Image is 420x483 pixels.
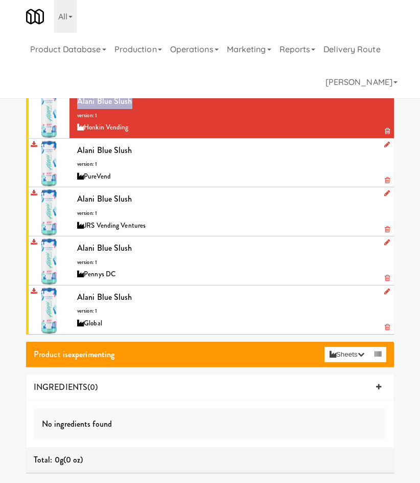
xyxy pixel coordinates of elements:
[68,348,114,360] b: experimenting
[110,33,166,65] a: Production
[26,139,394,188] li: Alani Blue Slushversion: 1PureVend
[77,112,97,119] span: version: 1
[77,193,132,205] span: Alani Blue Slush
[34,408,386,440] div: No ingredients found
[26,236,394,286] li: Alani Blue Slushversion: 1Pennys DC
[166,33,223,65] a: Operations
[77,268,386,281] div: Pennys DC
[77,242,132,254] span: Alani Blue Slush
[26,187,394,236] li: Alani Blue Slushversion: 1JRS Vending Ventures
[77,144,132,156] span: Alani Blue Slush
[77,317,386,330] div: Global
[34,381,87,393] span: INGREDIENTS
[319,33,384,65] a: Delivery Route
[34,348,114,360] span: Product is
[26,90,394,139] li: Alani Blue Slushversion: 1Honkin Vending
[223,33,275,65] a: Marketing
[26,8,44,26] img: Micromart
[77,219,386,232] div: JRS Vending Ventures
[87,381,98,393] span: (0)
[321,65,402,98] a: [PERSON_NAME]
[77,121,386,134] div: Honkin Vending
[77,170,386,183] div: PureVend
[77,291,132,303] span: Alani Blue Slush
[77,307,97,315] span: version: 1
[77,209,97,217] span: version: 1
[26,33,110,65] a: Product Database
[324,347,369,362] button: Sheets
[34,454,63,466] span: Total: 0g
[77,95,132,107] span: Alani Blue Slush
[77,160,97,168] span: version: 1
[63,454,83,466] span: (0 oz)
[77,258,97,266] span: version: 1
[26,286,394,334] li: Alani Blue Slushversion: 1Global
[275,33,320,65] a: Reports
